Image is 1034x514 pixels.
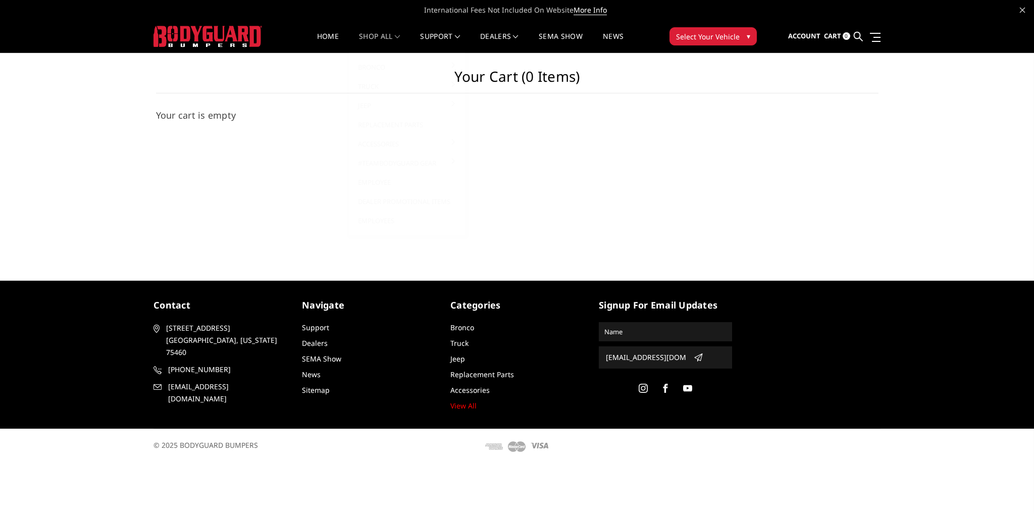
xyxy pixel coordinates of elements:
[353,192,461,211] a: Dealer Promotional Items
[317,33,339,53] a: Home
[353,115,461,134] a: Replacement Parts
[153,298,287,312] h5: contact
[574,5,607,15] a: More Info
[747,31,750,41] span: ▾
[600,324,731,340] input: Name
[676,31,740,42] span: Select Your Vehicle
[450,370,514,379] a: Replacement Parts
[353,211,461,230] a: Employees
[788,31,820,40] span: Account
[599,298,732,312] h5: signup for email updates
[302,385,330,395] a: Sitemap
[302,370,321,379] a: News
[480,33,519,53] a: Dealers
[824,31,841,40] span: Cart
[168,381,285,405] span: [EMAIL_ADDRESS][DOMAIN_NAME]
[168,364,285,376] span: [PHONE_NUMBER]
[302,354,341,364] a: SEMA Show
[353,153,461,173] a: #TeamBodyguard Gear
[450,354,465,364] a: Jeep
[156,109,878,122] h3: Your cart is empty
[420,33,460,53] a: Support
[450,323,474,332] a: Bronco
[603,33,624,53] a: News
[302,338,328,348] a: Dealers
[153,440,258,450] span: © 2025 BODYGUARD BUMPERS
[669,27,757,45] button: Select Your Vehicle
[450,401,477,410] a: View All
[353,96,461,115] a: Jeep
[450,338,469,348] a: Truck
[353,77,461,96] a: Truck
[602,349,690,366] input: Email
[166,322,283,358] span: [STREET_ADDRESS] [GEOGRAPHIC_DATA], [US_STATE] 75460
[539,33,583,53] a: SEMA Show
[450,385,490,395] a: Accessories
[353,173,461,192] a: Employee
[450,298,584,312] h5: Categories
[359,33,400,53] a: shop all
[153,364,287,376] a: [PHONE_NUMBER]
[153,381,287,405] a: [EMAIL_ADDRESS][DOMAIN_NAME]
[302,323,329,332] a: Support
[153,26,262,47] img: BODYGUARD BUMPERS
[788,23,820,50] a: Account
[824,23,850,50] a: Cart 0
[302,298,435,312] h5: Navigate
[353,58,461,77] a: Bronco
[843,32,850,40] span: 0
[353,134,461,153] a: Accessories
[156,68,878,93] h1: Your Cart (0 items)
